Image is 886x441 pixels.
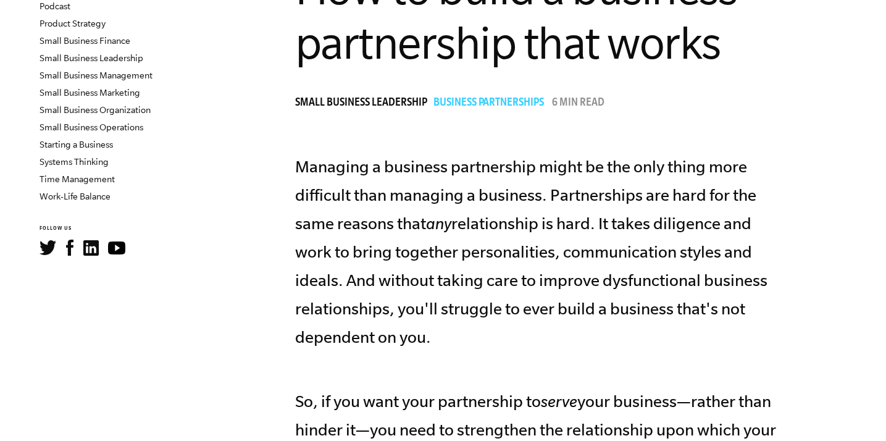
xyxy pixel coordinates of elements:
[40,225,188,233] h6: FOLLOW US
[295,98,433,110] a: Small Business Leadership
[83,240,99,256] img: LinkedIn
[433,98,550,110] a: Business Partnerships
[40,140,113,149] a: Starting a Business
[40,88,140,98] a: Small Business Marketing
[433,98,544,110] span: Business Partnerships
[40,36,130,46] a: Small Business Finance
[541,392,577,410] em: serve
[40,19,106,28] a: Product Strategy
[40,1,70,11] a: Podcast
[295,98,427,110] span: Small Business Leadership
[40,70,153,80] a: Small Business Management
[66,240,73,256] img: Facebook
[108,241,125,254] img: YouTube
[40,191,111,201] a: Work-Life Balance
[295,153,789,352] p: Managing a business partnership might be the only thing more difficult than managing a business. ...
[40,157,109,167] a: Systems Thinking
[552,98,604,110] p: 6 min read
[40,53,143,63] a: Small Business Leadership
[40,122,143,132] a: Small Business Operations
[426,214,451,232] em: any
[611,352,886,441] iframe: Chat Widget
[40,105,151,115] a: Small Business Organization
[40,174,115,184] a: Time Management
[40,240,56,255] img: Twitter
